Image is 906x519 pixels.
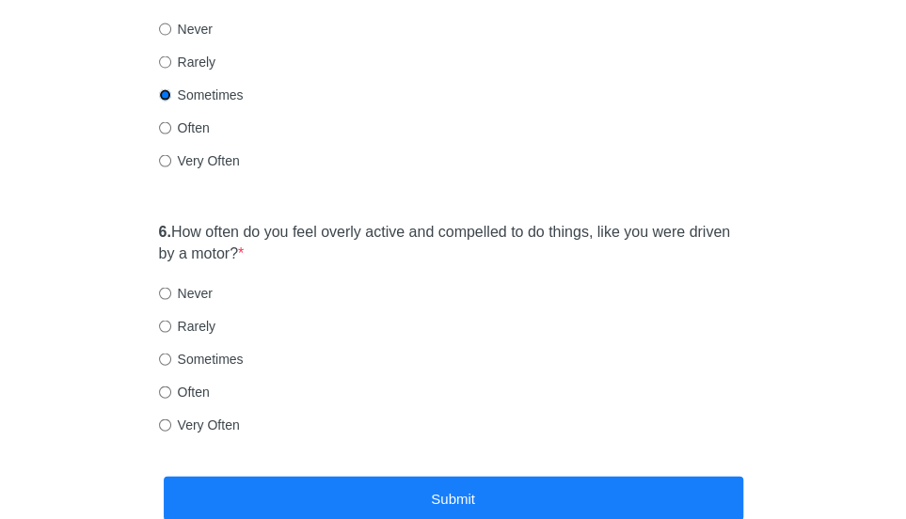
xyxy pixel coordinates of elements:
[159,154,171,166] input: Very Often
[159,385,171,398] input: Often
[159,150,240,169] label: Very Often
[159,85,244,103] label: Sometimes
[159,52,215,71] label: Rarely
[159,23,171,35] input: Never
[159,418,171,431] input: Very Often
[159,121,171,134] input: Often
[159,88,171,101] input: Sometimes
[159,118,210,136] label: Often
[159,316,215,335] label: Rarely
[159,223,171,239] strong: 6.
[159,221,748,264] label: How often do you feel overly active and compelled to do things, like you were driven by a motor?
[159,353,171,365] input: Sometimes
[159,287,171,299] input: Never
[159,415,240,433] label: Very Often
[159,55,171,68] input: Rarely
[159,320,171,332] input: Rarely
[159,19,213,38] label: Never
[159,283,213,302] label: Never
[159,382,210,401] label: Often
[159,349,244,368] label: Sometimes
